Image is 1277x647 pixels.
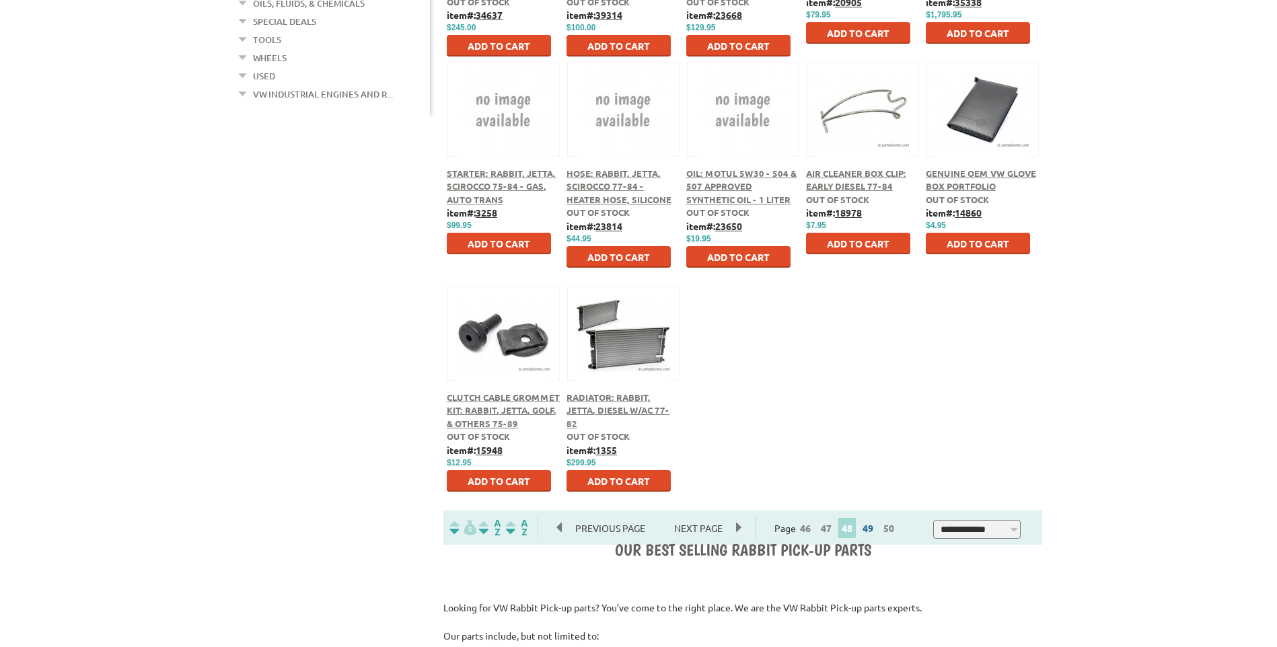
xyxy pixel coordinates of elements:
[686,9,742,21] b: item#:
[443,540,1042,562] div: OUR BEST SELLING Rabbit Pick-up PARTS
[468,237,530,250] span: Add to Cart
[567,35,671,56] button: Add to Cart
[926,206,982,219] b: item#:
[449,520,476,535] img: filterpricelow.svg
[587,40,650,52] span: Add to Cart
[686,246,791,268] button: Add to Cart
[503,520,530,535] img: Sort by Sales Rank
[595,9,622,21] u: 39314
[926,167,1036,192] a: Genuine OEM VW Glove Box Portfolio
[567,246,671,268] button: Add to Cart
[447,23,476,32] span: $245.00
[443,629,1042,643] p: Our parts include, but not limited to:
[253,13,316,30] a: Special Deals
[447,458,472,467] span: $12.95
[567,470,671,492] button: Add to Cart
[567,458,595,467] span: $299.95
[447,35,551,56] button: Add to Cart
[806,167,906,192] a: Air Cleaner Box Clip: Early Diesel 77-84
[827,237,889,250] span: Add to Cart
[806,22,910,44] button: Add to Cart
[955,206,982,219] u: 14860
[447,221,472,230] span: $99.95
[567,206,630,218] span: Out of stock
[686,167,797,205] a: Oil: Motul 5w30 - 504 & 507 Approved Synthetic Oil - 1 Liter
[253,31,281,48] a: Tools
[567,9,622,21] b: item#:
[468,475,530,487] span: Add to Cart
[253,67,275,85] a: Used
[926,221,946,230] span: $4.95
[926,194,989,205] span: Out of stock
[838,518,856,538] span: 48
[567,391,669,429] a: Radiator: Rabbit, Jetta, Diesel w/AC 77-82
[686,234,711,243] span: $19.95
[468,40,530,52] span: Add to Cart
[476,9,503,21] u: 34637
[562,518,659,538] span: Previous Page
[476,206,497,219] u: 3258
[707,40,770,52] span: Add to Cart
[587,475,650,487] span: Add to Cart
[557,522,661,534] a: Previous Page
[253,85,393,103] a: VW Industrial Engines and R...
[567,167,671,205] a: Hose: Rabbit, Jetta, Scirocco 77-84 - Heater Hose, Silicone
[797,522,814,534] a: 46
[443,601,1042,615] p: Looking for VW Rabbit Pick-up parts? You’ve come to the right place. We are the VW Rabbit Pick-up...
[926,22,1030,44] button: Add to Cart
[947,237,1009,250] span: Add to Cart
[926,233,1030,254] button: Add to Cart
[686,206,750,218] span: Out of stock
[447,470,551,492] button: Add to Cart
[707,251,770,263] span: Add to Cart
[686,23,715,32] span: $129.95
[595,220,622,232] u: 23814
[567,444,617,456] b: item#:
[567,220,622,232] b: item#:
[817,522,835,534] a: 47
[447,233,551,254] button: Add to Cart
[859,522,877,534] a: 49
[447,206,497,219] b: item#:
[686,220,742,232] b: item#:
[476,444,503,456] u: 15948
[447,444,503,456] b: item#:
[715,9,742,21] u: 23668
[806,221,826,230] span: $7.95
[661,522,736,534] a: Next Page
[595,444,617,456] u: 1355
[567,23,595,32] span: $100.00
[447,9,503,21] b: item#:
[447,167,556,205] a: Starter: Rabbit, Jetta, Scirocco 75-84 - Gas, Auto Trans
[806,10,831,20] span: $79.95
[567,430,630,442] span: Out of stock
[806,206,862,219] b: item#:
[926,10,961,20] span: $1,795.95
[447,430,510,442] span: Out of stock
[880,522,898,534] a: 50
[806,194,869,205] span: Out of stock
[947,27,1009,39] span: Add to Cart
[806,233,910,254] button: Add to Cart
[447,391,560,429] a: Clutch Cable Grommet Kit: Rabbit, Jetta, Golf, & Others 75-89
[587,251,650,263] span: Add to Cart
[686,35,791,56] button: Add to Cart
[715,220,742,232] u: 23650
[253,49,287,67] a: Wheels
[661,518,736,538] span: Next Page
[835,206,862,219] u: 18978
[567,234,591,243] span: $44.95
[476,520,503,535] img: Sort by Headline
[755,517,918,539] div: Page
[827,27,889,39] span: Add to Cart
